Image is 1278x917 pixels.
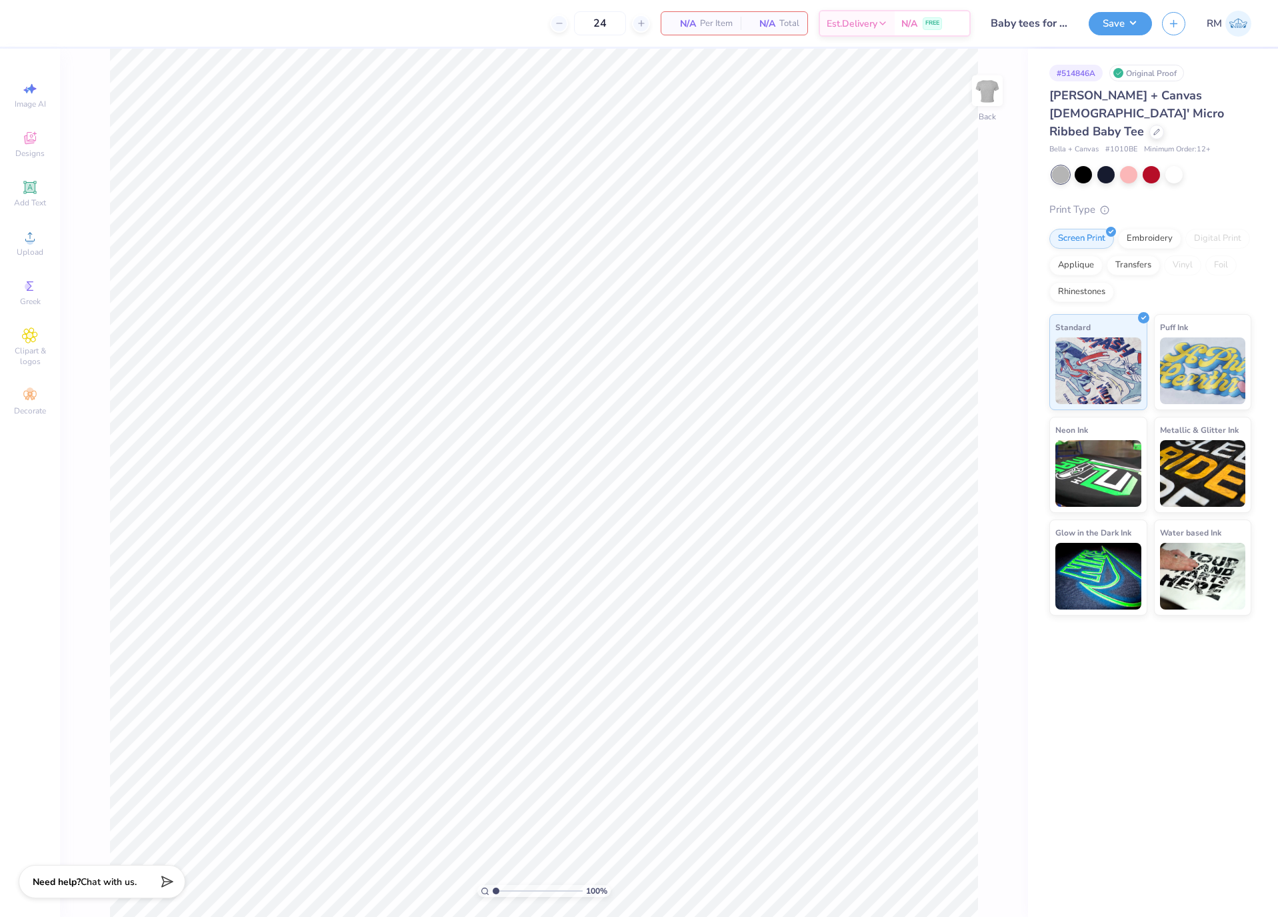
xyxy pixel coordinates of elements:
span: Decorate [14,405,46,416]
img: Ronald Manipon [1225,11,1251,37]
img: Metallic & Glitter Ink [1160,440,1246,507]
span: Image AI [15,99,46,109]
img: Standard [1055,337,1141,404]
span: Designs [15,148,45,159]
span: Clipart & logos [7,345,53,367]
input: Untitled Design [981,10,1079,37]
span: Bella + Canvas [1049,144,1099,155]
span: [PERSON_NAME] + Canvas [DEMOGRAPHIC_DATA]' Micro Ribbed Baby Tee [1049,87,1224,139]
span: Est. Delivery [827,17,877,31]
div: Vinyl [1164,255,1201,275]
span: Neon Ink [1055,423,1088,437]
img: Neon Ink [1055,440,1141,507]
div: Rhinestones [1049,282,1114,302]
div: Applique [1049,255,1103,275]
span: Chat with us. [81,876,137,888]
img: Puff Ink [1160,337,1246,404]
span: Per Item [700,17,733,31]
input: – – [574,11,626,35]
span: FREE [925,19,939,28]
div: Back [979,111,996,123]
div: # 514846A [1049,65,1103,81]
span: Total [779,17,799,31]
img: Glow in the Dark Ink [1055,543,1141,610]
a: RM [1207,11,1251,37]
span: Add Text [14,197,46,208]
span: Water based Ink [1160,526,1221,540]
span: # 1010BE [1105,144,1137,155]
button: Save [1089,12,1152,35]
div: Embroidery [1118,229,1181,249]
span: Greek [20,296,41,307]
img: Water based Ink [1160,543,1246,610]
span: RM [1207,16,1222,31]
div: Original Proof [1109,65,1184,81]
span: Minimum Order: 12 + [1144,144,1211,155]
span: N/A [901,17,917,31]
span: 100 % [586,885,607,897]
strong: Need help? [33,876,81,888]
span: Metallic & Glitter Ink [1160,423,1239,437]
div: Print Type [1049,202,1251,217]
div: Foil [1205,255,1237,275]
span: Upload [17,247,43,257]
span: N/A [749,17,775,31]
span: N/A [669,17,696,31]
span: Glow in the Dark Ink [1055,526,1131,540]
div: Digital Print [1185,229,1250,249]
div: Screen Print [1049,229,1114,249]
span: Standard [1055,320,1091,334]
div: Transfers [1107,255,1160,275]
img: Back [974,77,1001,104]
span: Puff Ink [1160,320,1188,334]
